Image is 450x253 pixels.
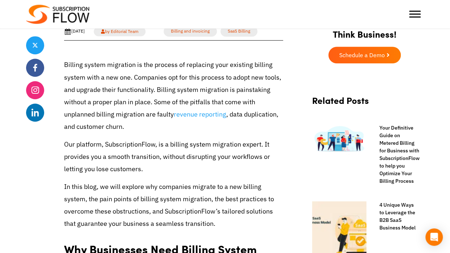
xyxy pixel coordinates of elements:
[94,27,146,36] a: by Editorial Team
[339,52,385,58] span: Schedule a Demo
[220,26,257,37] a: SaaS Billing
[312,95,417,113] h2: Related Posts
[64,59,283,133] p: Billing system migration is the process of replacing your existing billing system with a new one....
[64,181,283,230] p: In this blog, we will explore why companies migrate to a new billing system, the pain points of b...
[64,138,283,176] p: Our platform, SubscriptionFlow, is a billing system migration expert. It provides you a smooth tr...
[164,26,217,37] a: Billing and invoicing
[64,28,85,35] div: [DATE]
[409,11,421,18] button: Toggle Menu
[312,124,366,160] img: business billing
[372,201,417,232] a: 4 Unique Ways to Leverage the B2B SaaS Business Model
[425,228,443,246] div: Open Intercom Messenger
[372,124,417,185] a: Your Definitive Guide on Metered Billing for Business with SubscriptionFlow to help you Optimize ...
[174,110,226,118] a: revenue reporting
[26,5,89,24] img: Subscriptionflow
[328,47,401,63] a: Schedule a Demo
[305,20,424,43] h2: Think Business!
